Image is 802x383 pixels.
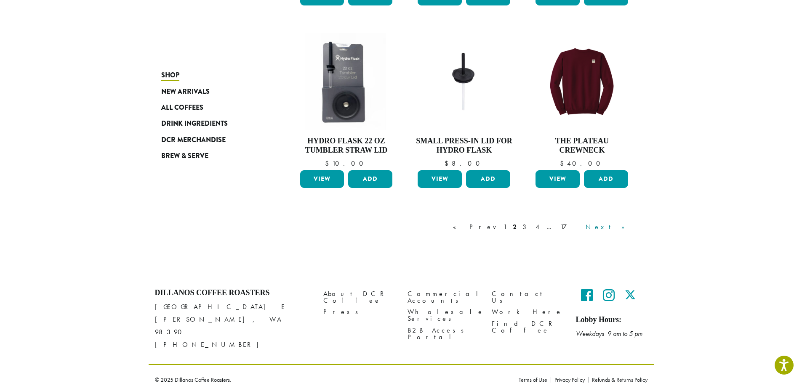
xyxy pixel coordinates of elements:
a: Privacy Policy [551,377,588,383]
a: 1 [502,222,509,232]
h4: Hydro Flask 22 oz Tumbler Straw Lid [298,137,395,155]
a: View [536,170,580,188]
span: New Arrivals [161,87,210,97]
a: Shop [161,67,262,83]
a: Press [323,306,395,318]
button: Add [584,170,628,188]
h4: Small Press-in Lid for Hydro Flask [416,137,512,155]
img: Crewneck_Maroon-e1700259237688.png [533,33,630,130]
a: All Coffees [161,100,262,116]
a: The Plateau Crewneck $40.00 [533,33,630,166]
span: All Coffees [161,103,203,113]
a: About DCR Coffee [323,288,395,306]
a: Wholesale Services [408,306,479,325]
a: New Arrivals [161,83,262,99]
button: Add [348,170,392,188]
a: View [418,170,462,188]
a: Find DCR Coffee [492,318,563,336]
span: Drink Ingredients [161,119,228,129]
p: © 2025 Dillanos Coffee Roasters. [155,377,506,383]
a: DCR Merchandise [161,132,262,148]
a: Drink Ingredients [161,116,262,132]
span: $ [560,159,567,168]
a: Brew & Serve [161,148,262,164]
a: Refunds & Returns Policy [588,377,647,383]
span: $ [325,159,332,168]
a: … [545,222,556,232]
a: Commercial Accounts [408,288,479,306]
a: Hydro Flask 22 oz Tumbler Straw Lid $10.00 [298,33,395,166]
a: B2B Access Portal [408,325,479,343]
a: Work Here [492,306,563,318]
span: Shop [161,70,179,81]
bdi: 8.00 [445,159,484,168]
img: 22oz-Tumbler-Straw-Lid-Hydro-Flask-300x300.jpg [298,33,394,130]
a: « Prev [451,222,499,232]
a: 3 [521,222,531,232]
img: Hydro-Flask-Press-In-Tumbler-Straw-Lid-Small.jpg [416,45,512,118]
a: Contact Us [492,288,563,306]
button: Add [466,170,510,188]
a: 17 [559,222,581,232]
a: Small Press-in Lid for Hydro Flask $8.00 [416,33,512,166]
a: 4 [534,222,542,232]
span: $ [445,159,452,168]
span: DCR Merchandise [161,135,226,145]
a: View [300,170,344,188]
h4: Dillanos Coffee Roasters [155,288,311,298]
p: [GEOGRAPHIC_DATA] E [PERSON_NAME], WA 98390 [PHONE_NUMBER] [155,301,311,351]
bdi: 40.00 [560,159,604,168]
h5: Lobby Hours: [576,315,647,325]
a: Next » [584,222,632,232]
a: Terms of Use [519,377,551,383]
span: Brew & Serve [161,151,208,161]
em: Weekdays 9 am to 5 pm [576,329,642,338]
bdi: 10.00 [325,159,367,168]
h4: The Plateau Crewneck [533,137,630,155]
a: 2 [511,222,518,232]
